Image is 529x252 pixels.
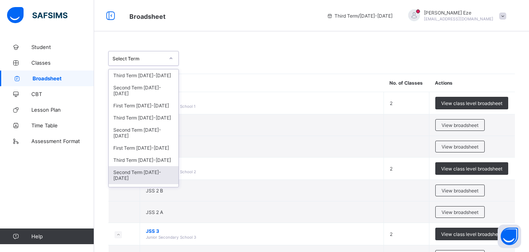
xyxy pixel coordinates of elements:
[109,112,178,124] div: Third Term [DATE]-[DATE]
[33,75,94,82] span: Broadsheet
[435,228,508,234] a: View class level broadsheet
[400,9,510,22] div: HenryEze
[435,119,485,125] a: View broadsheet
[113,56,164,62] div: Select Term
[129,13,165,20] span: Broadsheet
[327,13,393,19] span: session/term information
[390,100,393,106] span: 2
[435,185,485,190] a: View broadsheet
[146,209,163,215] span: JSS 2 A
[442,188,478,194] span: View broadsheet
[441,231,502,237] span: View class level broadsheet
[146,235,196,239] span: Junior Secondary School 3
[390,166,393,172] span: 2
[7,7,67,24] img: safsims
[146,188,163,194] span: JSS 2 B
[146,97,378,103] span: JSS 1
[441,166,502,172] span: View class level broadsheet
[31,107,94,113] span: Lesson Plan
[109,100,178,112] div: First Term [DATE]-[DATE]
[109,69,178,82] div: Third Term [DATE]-[DATE]
[390,231,393,237] span: 2
[441,100,502,106] span: View class level broadsheet
[498,225,521,248] button: Open asap
[31,91,94,97] span: CBT
[435,97,508,103] a: View class level broadsheet
[384,74,429,92] th: No. of Classes
[109,154,178,166] div: Third Term [DATE]-[DATE]
[435,162,508,168] a: View class level broadsheet
[31,44,94,50] span: Student
[442,144,478,150] span: View broadsheet
[442,122,478,128] span: View broadsheet
[109,166,178,184] div: Second Term [DATE]-[DATE]
[109,124,178,142] div: Second Term [DATE]-[DATE]
[146,163,378,169] span: JSS 2
[140,74,384,92] th: Name
[435,141,485,147] a: View broadsheet
[109,184,178,196] div: First Term [DATE]-[DATE]
[109,142,178,154] div: First Term [DATE]-[DATE]
[429,74,515,92] th: Actions
[31,233,94,239] span: Help
[146,228,378,234] span: JSS 3
[424,16,493,21] span: [EMAIL_ADDRESS][DOMAIN_NAME]
[31,122,94,129] span: Time Table
[31,60,94,66] span: Classes
[109,82,178,100] div: Second Term [DATE]-[DATE]
[31,138,94,144] span: Assessment Format
[435,206,485,212] a: View broadsheet
[424,10,493,16] span: [PERSON_NAME] Eze
[442,209,478,215] span: View broadsheet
